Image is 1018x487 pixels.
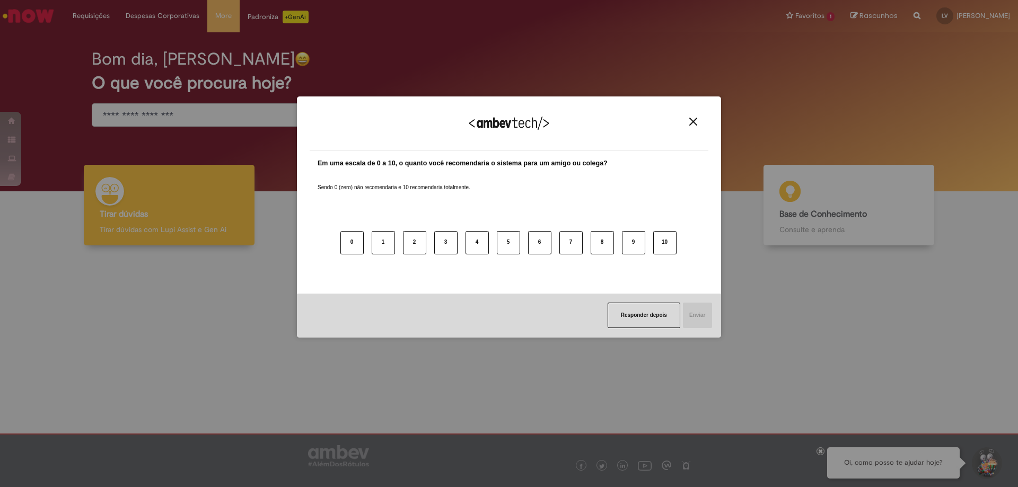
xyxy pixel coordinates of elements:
[469,117,549,130] img: Logo Ambevtech
[528,231,551,254] button: 6
[622,231,645,254] button: 9
[403,231,426,254] button: 2
[497,231,520,254] button: 5
[318,171,470,191] label: Sendo 0 (zero) não recomendaria e 10 recomendaria totalmente.
[340,231,364,254] button: 0
[653,231,677,254] button: 10
[318,158,608,169] label: Em uma escala de 0 a 10, o quanto você recomendaria o sistema para um amigo ou colega?
[466,231,489,254] button: 4
[591,231,614,254] button: 8
[689,118,697,126] img: Close
[559,231,583,254] button: 7
[608,303,680,328] button: Responder depois
[434,231,458,254] button: 3
[372,231,395,254] button: 1
[686,117,700,126] button: Close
